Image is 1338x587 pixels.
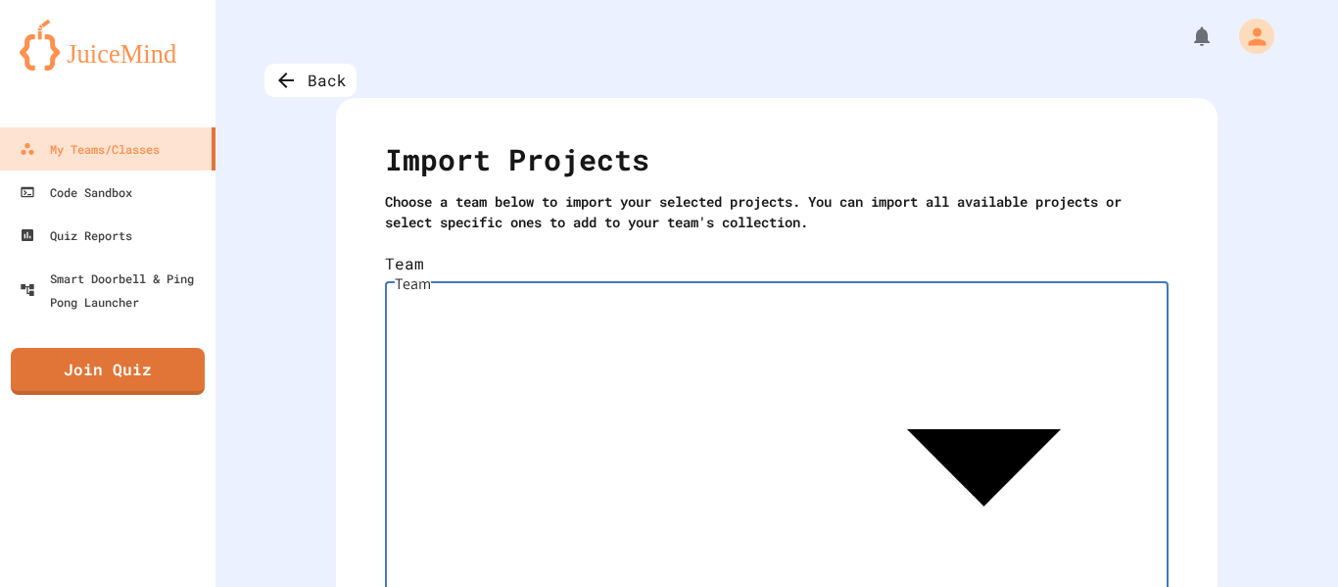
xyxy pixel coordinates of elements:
a: Join Quiz [11,348,205,395]
img: logo-orange.svg [20,20,196,71]
div: Choose a team below to import your selected projects. You can import all available projects or se... [385,191,1169,232]
div: Smart Doorbell & Ping Pong Launcher [20,267,208,314]
div: My Account [1219,14,1279,59]
div: Code Sandbox [20,180,132,204]
div: Quiz Reports [20,223,132,247]
div: My Teams/Classes [20,137,160,161]
div: Import Projects [385,137,1169,191]
div: My Notifications [1154,20,1219,53]
label: Team [385,252,1169,275]
div: Back [264,64,357,97]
